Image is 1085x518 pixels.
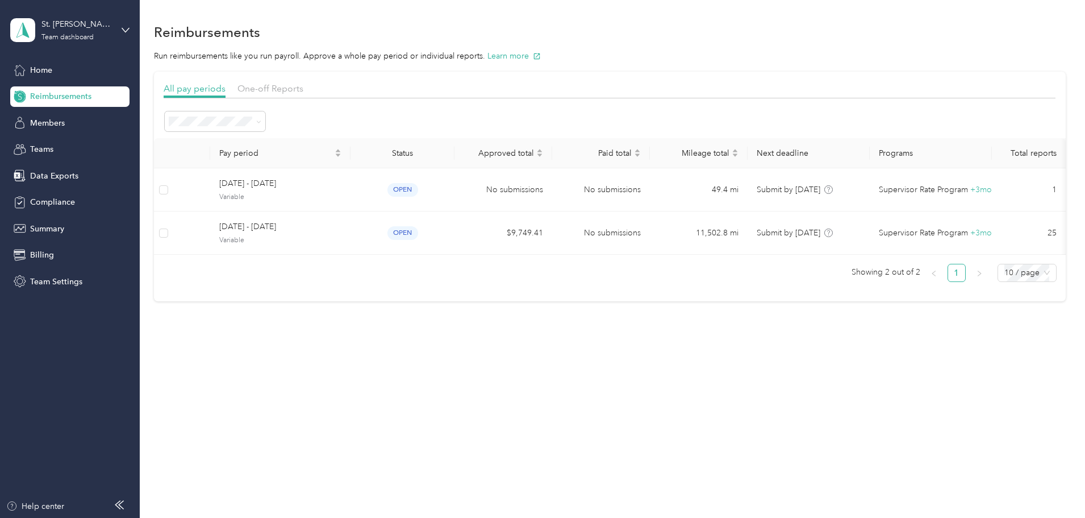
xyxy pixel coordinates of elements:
[948,264,966,282] li: 1
[219,221,341,233] span: [DATE] - [DATE]
[387,183,418,196] span: open
[30,117,65,129] span: Members
[41,34,94,41] div: Team dashboard
[992,212,1065,255] td: 25
[970,228,999,238] span: + 3 more
[552,212,650,255] td: No submissions
[852,264,920,281] span: Showing 2 out of 2
[732,147,738,154] span: caret-up
[1021,454,1085,518] iframe: Everlance-gr Chat Button Frame
[454,138,552,168] th: Approved total
[970,264,988,282] li: Next Page
[464,148,534,158] span: Approved total
[1004,264,1050,281] span: 10 / page
[30,143,53,155] span: Teams
[30,64,52,76] span: Home
[237,83,303,94] span: One-off Reports
[634,152,641,159] span: caret-down
[879,227,968,239] span: Supervisor Rate Program
[164,83,226,94] span: All pay periods
[998,264,1057,282] div: Page Size
[634,147,641,154] span: caret-up
[154,50,1066,62] p: Run reimbursements like you run payroll. Approve a whole pay period or individual reports.
[454,212,552,255] td: $9,749.41
[992,138,1065,168] th: Total reports
[948,264,965,281] a: 1
[335,152,341,159] span: caret-down
[219,192,341,202] span: Variable
[757,185,820,194] span: Submit by [DATE]
[154,26,260,38] h1: Reimbursements
[536,147,543,154] span: caret-up
[41,18,112,30] div: St. [PERSON_NAME]
[650,138,748,168] th: Mileage total
[870,138,992,168] th: Programs
[30,223,64,235] span: Summary
[757,228,820,238] span: Submit by [DATE]
[30,170,78,182] span: Data Exports
[561,148,632,158] span: Paid total
[925,264,943,282] button: left
[970,185,999,194] span: + 3 more
[552,138,650,168] th: Paid total
[210,138,350,168] th: Pay period
[879,184,968,196] span: Supervisor Rate Program
[487,50,541,62] button: Learn more
[536,152,543,159] span: caret-down
[219,235,341,246] span: Variable
[387,226,418,239] span: open
[930,270,937,277] span: left
[925,264,943,282] li: Previous Page
[552,168,650,212] td: No submissions
[650,212,748,255] td: 11,502.8 mi
[732,152,738,159] span: caret-down
[30,249,54,261] span: Billing
[360,148,445,158] div: Status
[335,147,341,154] span: caret-up
[30,196,75,208] span: Compliance
[748,138,870,168] th: Next deadline
[30,276,82,288] span: Team Settings
[219,148,332,158] span: Pay period
[30,90,91,102] span: Reimbursements
[659,148,729,158] span: Mileage total
[6,500,64,512] button: Help center
[650,168,748,212] td: 49.4 mi
[970,264,988,282] button: right
[992,168,1065,212] td: 1
[976,270,983,277] span: right
[219,177,341,190] span: [DATE] - [DATE]
[454,168,552,212] td: No submissions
